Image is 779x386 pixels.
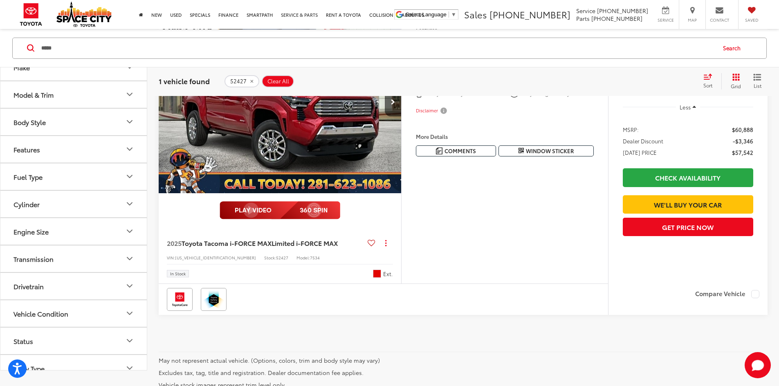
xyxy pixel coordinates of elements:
div: 2025 Toyota Tacoma i-FORCE MAX Limited i-FORCE MAX 0 [158,11,402,194]
a: 2025Toyota Tacoma i-FORCE MAXLimited i-FORCE MAX [167,239,364,248]
i: Window Sticker [519,147,524,154]
p: Excludes tax, tag, title and registration. Dealer documentation fee applies. [159,368,761,377]
div: Body Type [125,363,135,373]
input: Search by Make, Model, or Keyword [40,38,715,58]
span: Limited i-FORCE MAX [272,238,338,248]
div: Cylinder [13,200,40,208]
button: Body StyleBody Style [0,108,148,135]
span: Model: [296,254,310,261]
div: Vehicle Condition [13,309,68,317]
span: [DATE] PRICE [623,148,657,156]
span: ​ [449,11,449,18]
div: Drivetrain [125,281,135,291]
label: Compare Vehicle [695,290,759,298]
span: VIN: [167,254,175,261]
span: Sales [464,8,487,21]
span: Stock: [264,254,276,261]
span: List [753,82,761,89]
span: 7534 [310,254,320,261]
div: Engine Size [13,227,49,235]
span: Contact [710,17,729,23]
img: Toyota Care [168,290,191,309]
span: Less [680,103,691,111]
p: May not represent actual vehicle. (Options, colors, trim and body style may vary) [159,356,761,364]
h4: More Details [416,134,594,139]
span: Clear All [267,78,289,84]
button: Next image [385,88,401,116]
button: Clear All [262,75,294,87]
img: Comments [436,147,442,154]
img: Toyota Safety Sense [202,290,225,309]
span: Sort [703,82,712,89]
span: dropdown dots [385,240,386,246]
div: Transmission [13,254,54,262]
img: 2025 Toyota Tacoma i-FORCE MAX Limited i-FORCE MAX [158,11,402,194]
button: Body TypeBody Type [0,355,148,381]
button: Actions [379,236,393,250]
div: Body Style [125,117,135,127]
button: CylinderCylinder [0,190,148,217]
span: 52427 [230,78,247,84]
div: Features [125,144,135,154]
span: Service [656,17,675,23]
div: Drivetrain [13,282,44,290]
a: 2025 Toyota Tacoma i-FORCE MAX Limited i-FORCE MAX2025 Toyota Tacoma i-FORCE MAX Limited i-FORCE ... [158,11,402,194]
span: [PHONE_NUMBER] [591,14,642,22]
div: Vehicle Condition [125,308,135,318]
span: ▼ [451,11,456,18]
span: MSRP: [623,125,639,134]
button: Model & TrimModel & Trim [0,81,148,107]
div: Model & Trim [125,89,135,99]
div: Status [125,336,135,346]
button: Grid View [721,73,747,89]
svg: Start Chat [745,352,771,378]
div: Fuel Type [125,172,135,181]
div: Body Style [13,118,46,125]
div: Features [13,145,40,153]
div: Fuel Type [13,172,43,180]
button: TransmissionTransmission [0,245,148,272]
span: Window Sticker [526,147,574,155]
img: full motion video [220,201,340,219]
span: Disclaimer [416,107,438,114]
span: Supersonic Red [373,270,381,278]
button: Window Sticker [498,145,594,156]
button: Search [715,38,752,58]
button: List View [747,73,768,89]
img: Space City Toyota [56,2,112,27]
button: Get Price Now [623,218,753,236]
button: Select sort value [699,73,721,89]
span: Saved [743,17,761,23]
button: Vehicle ConditionVehicle Condition [0,300,148,326]
span: $57,542 [732,148,753,156]
span: Parts [576,14,590,22]
span: [US_VEHICLE_IDENTIFICATION_NUMBER] [175,254,256,261]
span: Map [683,17,701,23]
span: Dealer Discount [623,137,663,145]
button: Toggle Chat Window [745,352,771,378]
a: Select Language​ [406,11,456,18]
button: DrivetrainDrivetrain [0,272,148,299]
span: -$3,346 [733,137,753,145]
div: Status [13,337,33,344]
button: Engine SizeEngine Size [0,218,148,244]
a: Check Availability [623,168,753,187]
a: We'll Buy Your Car [623,195,753,214]
span: Toyota Tacoma i-FORCE MAX [182,238,272,248]
span: 2025 [167,238,182,248]
button: StatusStatus [0,327,148,354]
button: Disclaimer [416,102,449,119]
span: $60,888 [732,125,753,134]
span: Ext. [383,270,393,278]
div: Model & Trim [13,90,54,98]
span: Grid [731,82,741,89]
span: In Stock [170,272,186,276]
span: 1 vehicle found [159,76,210,85]
button: remove 52427 [224,75,259,87]
span: Service [576,7,595,15]
span: Comments [445,147,476,155]
div: Make [13,63,30,71]
span: 52427 [276,254,288,261]
span: [PHONE_NUMBER] [489,8,570,21]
